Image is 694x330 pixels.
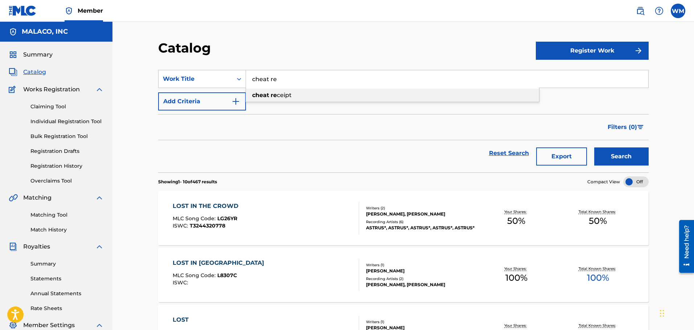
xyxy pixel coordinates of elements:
img: 9d2ae6d4665cec9f34b9.svg [231,97,240,106]
div: LOST [173,316,238,324]
img: Royalties [9,242,17,251]
button: Search [594,147,649,166]
a: Individual Registration Tool [30,118,104,125]
button: Register Work [536,42,649,60]
a: LOST IN THE CROWDMLC Song Code:LG26YRISWC:T3244320778Writers (2)[PERSON_NAME], [PERSON_NAME]Recor... [158,191,649,245]
img: filter [637,125,644,129]
a: Match History [30,226,104,234]
img: Summary [9,50,17,59]
img: Matching [9,193,18,202]
span: Royalties [23,242,50,251]
span: 100 % [587,271,609,284]
p: Your Shares: [504,323,528,328]
a: LOST IN [GEOGRAPHIC_DATA]MLC Song Code:L8307CISWC:Writers (1)[PERSON_NAME]Recording Artists (2)[P... [158,248,649,302]
a: Registration History [30,162,104,170]
img: expand [95,242,104,251]
a: Registration Drafts [30,147,104,155]
img: Accounts [9,28,17,36]
p: Your Shares: [504,266,528,271]
div: [PERSON_NAME] [366,268,476,274]
img: Top Rightsholder [65,7,73,15]
span: LG26YR [217,215,237,222]
span: ISWC : [173,222,190,229]
span: Catalog [23,68,46,76]
a: Overclaims Tool [30,177,104,185]
span: T3244320778 [190,222,225,229]
img: Member Settings [9,321,17,330]
div: Work Title [163,75,228,83]
img: expand [95,85,104,94]
p: Total Known Shares: [579,323,617,328]
strong: cheat [252,92,269,99]
iframe: Resource Center [674,217,694,275]
div: LOST IN THE CROWD [173,202,242,210]
h5: MALACO, INC [22,28,68,36]
span: L8307C [217,272,237,279]
a: Claiming Tool [30,103,104,110]
img: search [636,7,645,15]
div: Recording Artists ( 6 ) [366,219,476,225]
p: Your Shares: [504,209,528,214]
a: CatalogCatalog [9,68,46,76]
iframe: Chat Widget [658,295,694,330]
a: Statements [30,275,104,283]
div: [PERSON_NAME], [PERSON_NAME] [366,211,476,217]
a: Bulk Registration Tool [30,133,104,140]
a: Rate Sheets [30,305,104,312]
span: 50 % [589,214,607,227]
p: Total Known Shares: [579,266,617,271]
a: Summary [30,260,104,268]
div: Recording Artists ( 2 ) [366,276,476,281]
span: Compact View [587,179,620,185]
button: Filters (0) [603,118,649,136]
p: Showing 1 - 10 of 467 results [158,179,217,185]
div: Writers ( 2 ) [366,205,476,211]
form: Search Form [158,70,649,172]
span: Filters ( 0 ) [608,123,637,131]
div: LOST IN [GEOGRAPHIC_DATA] [173,259,268,267]
span: Summary [23,50,53,59]
a: Reset Search [485,145,533,161]
div: ASTRUS*, ASTRUS*, ASTRUS*, ASTRUS*, ASTRUS* [366,225,476,231]
span: MLC Song Code : [173,272,217,279]
div: Drag [660,302,664,324]
a: Annual Statements [30,290,104,297]
span: 100 % [505,271,527,284]
a: SummarySummary [9,50,53,59]
h2: Catalog [158,40,214,56]
button: Add Criteria [158,92,246,110]
img: f7272a7cc735f4ea7f67.svg [634,46,643,55]
div: Writers ( 1 ) [366,262,476,268]
div: [PERSON_NAME], [PERSON_NAME] [366,281,476,288]
span: ceipt [277,92,292,99]
img: expand [95,321,104,330]
span: 50 % [507,214,525,227]
p: Total Known Shares: [579,209,617,214]
span: Matching [23,193,52,202]
span: MLC Song Code : [173,215,217,222]
button: Export [536,147,587,166]
span: Works Registration [23,85,80,94]
span: ISWC : [173,279,190,286]
img: MLC Logo [9,5,37,16]
img: Catalog [9,68,17,76]
img: help [655,7,664,15]
a: Matching Tool [30,211,104,219]
div: Help [652,4,666,18]
div: User Menu [671,4,685,18]
span: Member Settings [23,321,75,330]
strong: re [271,92,277,99]
img: Works Registration [9,85,18,94]
img: expand [95,193,104,202]
a: Public Search [633,4,648,18]
div: Writers ( 1 ) [366,319,476,325]
span: Member [78,7,103,15]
